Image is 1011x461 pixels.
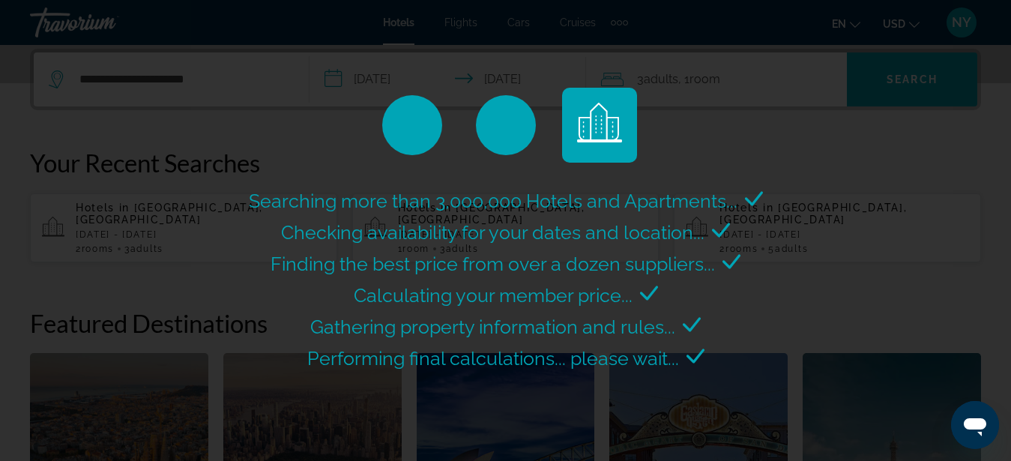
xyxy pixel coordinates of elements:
iframe: Кнопка запуска окна обмена сообщениями [951,401,999,449]
span: Searching more than 3,000,000 Hotels and Apartments... [249,190,737,212]
span: Checking availability for your dates and location... [281,221,704,244]
span: Gathering property information and rules... [310,316,675,338]
span: Calculating your member price... [354,284,633,307]
span: Performing final calculations... please wait... [307,347,679,370]
span: Finding the best price from over a dozen suppliers... [271,253,715,275]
